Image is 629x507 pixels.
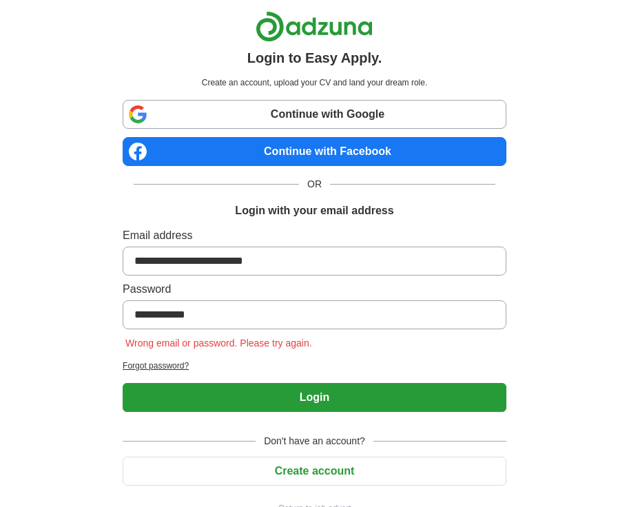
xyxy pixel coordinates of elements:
[247,48,382,68] h1: Login to Easy Apply.
[123,360,506,372] a: Forgot password?
[123,227,506,244] label: Email address
[123,281,506,298] label: Password
[123,338,315,349] span: Wrong email or password. Please try again.
[299,177,330,192] span: OR
[123,457,506,486] button: Create account
[125,76,504,89] p: Create an account, upload your CV and land your dream role.
[256,11,373,42] img: Adzuna logo
[123,383,506,412] button: Login
[123,137,506,166] a: Continue with Facebook
[123,100,506,129] a: Continue with Google
[256,434,373,448] span: Don't have an account?
[123,465,506,477] a: Create account
[235,203,393,219] h1: Login with your email address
